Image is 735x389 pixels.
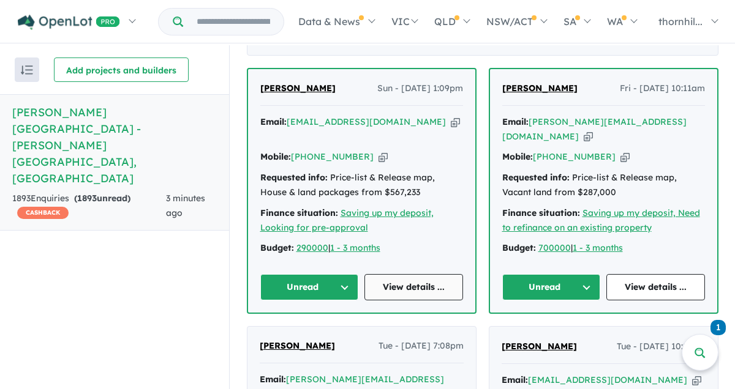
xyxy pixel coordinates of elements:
a: 1 - 3 months [330,242,380,253]
a: Saving up my deposit, Looking for pre-approval [260,207,434,233]
button: Unread [260,274,359,300]
strong: Email: [260,374,286,385]
a: Saving up my deposit, Need to refinance on an existing property [502,207,700,233]
a: 1 - 3 months [573,242,623,253]
span: Tue - [DATE] 10:12am [617,339,706,354]
span: 1 [710,320,726,335]
span: [PERSON_NAME] [260,340,335,351]
button: Unread [502,274,601,300]
button: Copy [620,150,630,163]
div: 1893 Enquir ies [12,191,166,221]
strong: ( unread) [74,193,130,204]
strong: Email: [502,116,529,127]
div: | [502,241,705,256]
strong: Budget: [260,242,294,253]
strong: Finance situation: [502,207,580,218]
button: Copy [451,116,460,128]
a: [PERSON_NAME] [502,339,577,354]
input: Try estate name, suburb, builder or developer [186,9,281,35]
img: sort.svg [21,65,33,75]
strong: Requested info: [260,172,328,183]
button: Copy [379,150,388,163]
span: [PERSON_NAME] [260,83,336,94]
a: [PERSON_NAME] [502,81,578,96]
a: [PERSON_NAME] [260,81,336,96]
strong: Email: [260,116,287,127]
a: View details ... [606,274,705,300]
strong: Budget: [502,242,536,253]
span: Tue - [DATE] 7:08pm [379,339,464,354]
span: [PERSON_NAME] [502,83,578,94]
strong: Requested info: [502,172,570,183]
span: Fri - [DATE] 10:11am [620,81,705,96]
a: 290000 [296,242,328,253]
span: Sun - [DATE] 1:09pm [377,81,463,96]
div: Price-list & Release map, Vacant land from $287,000 [502,171,705,200]
a: 700000 [538,242,571,253]
button: Copy [692,374,701,387]
span: CASHBACK [17,207,69,219]
span: 3 minutes ago [166,193,205,218]
a: [PERSON_NAME] [260,339,335,354]
span: [PERSON_NAME] [502,341,577,352]
button: Copy [584,130,593,143]
a: [PERSON_NAME][EMAIL_ADDRESS][DOMAIN_NAME] [502,116,687,142]
strong: Finance situation: [260,207,338,218]
span: 1893 [77,193,97,204]
a: [PHONE_NUMBER] [291,151,374,162]
h5: [PERSON_NAME][GEOGRAPHIC_DATA] - [PERSON_NAME][GEOGRAPHIC_DATA] , [GEOGRAPHIC_DATA] [12,104,217,187]
button: Add projects and builders [54,57,189,82]
strong: Mobile: [502,151,533,162]
img: Openlot PRO Logo White [18,15,120,30]
a: 1 [710,319,726,335]
a: [PHONE_NUMBER] [533,151,616,162]
span: thornhil... [658,15,703,28]
a: [EMAIL_ADDRESS][DOMAIN_NAME] [528,374,687,385]
a: [EMAIL_ADDRESS][DOMAIN_NAME] [287,116,446,127]
a: View details ... [364,274,463,300]
div: Price-list & Release map, House & land packages from $567,233 [260,171,463,200]
strong: Mobile: [260,151,291,162]
strong: Email: [502,374,528,385]
div: | [260,241,463,256]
